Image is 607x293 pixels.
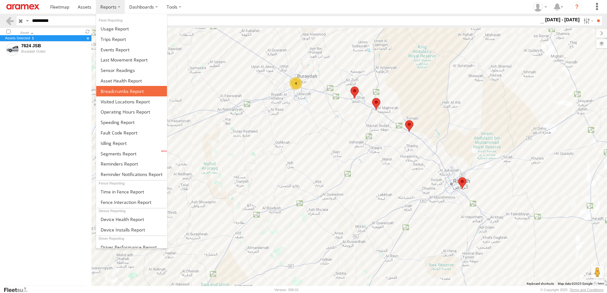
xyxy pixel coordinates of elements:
[96,107,167,117] a: Asset Operating Hours Report
[275,288,299,292] div: Version: 309.01
[96,96,167,107] a: Visited Locations Report
[531,2,549,12] div: Fatimah Alqatari
[96,225,167,235] a: Device Installs Report
[558,282,592,285] span: Map data ©2025 Google
[96,65,167,75] a: Sensor Readings
[20,31,81,35] div: Click to Sort
[3,287,33,293] a: Visit our Website
[96,148,167,159] a: Segments Report
[581,16,595,25] label: Search Filter Options
[96,23,167,34] a: Usage Report
[544,16,581,23] label: [DATE] - [DATE]
[572,2,582,12] i: ?
[597,283,604,285] a: Terms (opens in new tab)
[96,197,167,207] a: Fence Interaction Report
[96,169,167,179] a: Service Reminder Notifications Report
[96,186,167,197] a: Time in Fences Report
[591,266,604,278] button: Drag Pegman onto the map to open Street View
[96,75,167,86] a: Asset Health Report
[96,86,167,96] a: Breadcrumbs Report
[21,43,85,49] div: 7624 JSB -
[96,138,167,148] a: Idling Report
[96,117,167,127] a: Fleet Speed Report
[96,127,167,138] a: Fault Code Report
[290,77,302,90] div: 4
[5,16,14,25] a: Back to Assets
[87,36,89,41] label: Clear selected
[21,49,85,53] div: Buraidah Outlet
[96,44,167,55] a: Full Events Report
[96,242,167,252] a: Driver Performance Report
[570,288,604,292] a: Terms and Conditions
[527,282,554,286] button: Keyboard shortcuts
[25,16,30,25] label: Search Query
[96,55,167,65] a: Last Movement Report
[96,34,167,44] a: Trips Report
[96,214,167,225] a: Device Health Report
[84,29,91,35] span: Refresh
[6,4,39,10] img: aramex-logo.svg
[540,288,604,292] div: © Copyright 2025 -
[96,159,167,169] a: Reminders Report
